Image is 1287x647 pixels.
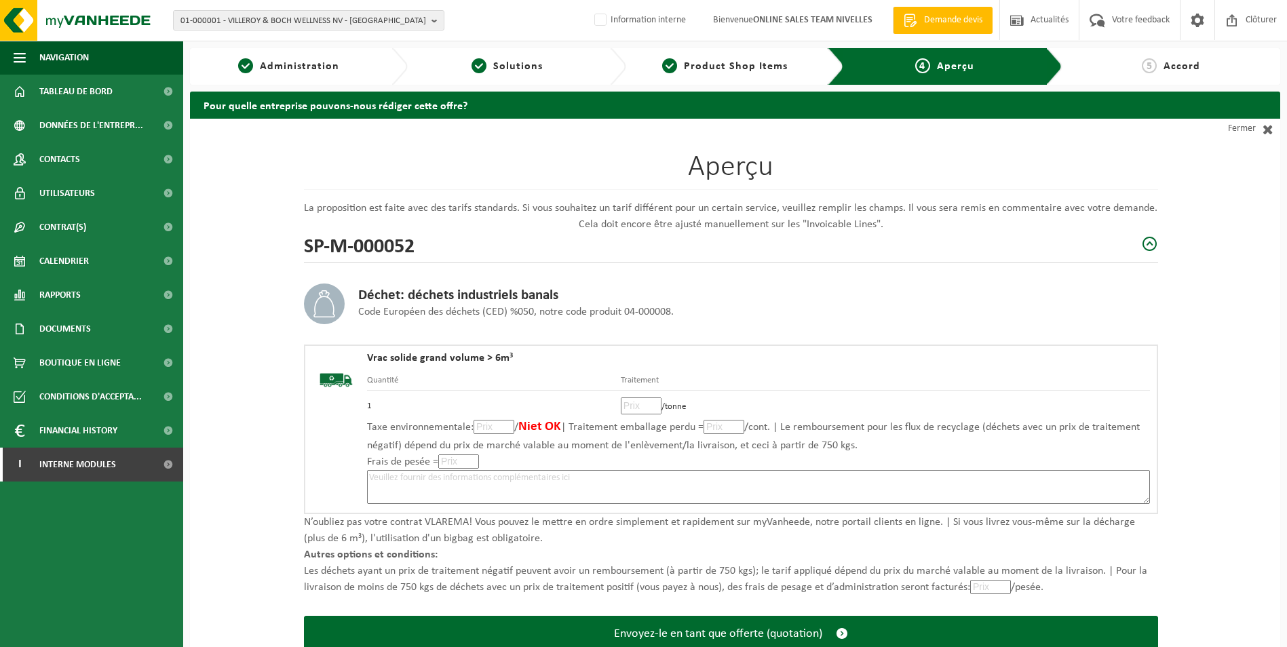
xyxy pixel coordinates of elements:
span: Contacts [39,142,80,176]
span: Aperçu [937,61,974,72]
span: Données de l'entrepr... [39,109,143,142]
a: 4Aperçu [854,58,1035,75]
span: Contrat(s) [39,210,86,244]
p: Frais de pesée = [367,454,1150,470]
p: Autres options et conditions: [304,547,1158,563]
input: Prix [621,397,661,414]
button: 01-000001 - VILLEROY & BOCH WELLNESS NV - [GEOGRAPHIC_DATA] [173,10,444,31]
span: 01-000001 - VILLEROY & BOCH WELLNESS NV - [GEOGRAPHIC_DATA] [180,11,426,31]
td: 1 [367,391,621,418]
input: Prix [474,420,514,434]
span: Administration [260,61,339,72]
span: 3 [662,58,677,73]
span: Financial History [39,414,117,448]
span: I [14,448,26,482]
a: Fermer [1158,119,1280,139]
span: Tableau de bord [39,75,113,109]
span: Interne modules [39,448,116,482]
input: Prix [704,420,744,434]
h3: Déchet: déchets industriels banals [358,288,674,304]
span: Navigation [39,41,89,75]
span: Envoyez-le en tant que offerte (quotation) [614,627,822,641]
a: 2Solutions [415,58,598,75]
strong: ONLINE SALES TEAM NIVELLES [753,15,872,25]
span: 5 [1142,58,1157,73]
span: Conditions d'accepta... [39,380,142,414]
h2: SP-M-000052 [304,233,415,256]
span: Calendrier [39,244,89,278]
td: /tonne [621,391,1150,418]
span: Demande devis [921,14,986,27]
img: BL-SO-LV.png [312,353,360,408]
p: Taxe environnementale: / | Traitement emballage perdu = /cont. | Le remboursement pour les flux d... [367,418,1150,454]
input: Prix [970,580,1011,594]
a: 1Administration [197,58,381,75]
span: Niet OK [518,420,561,433]
span: Accord [1164,61,1200,72]
span: Rapports [39,278,81,312]
p: La proposition est faite avec des tarifs standards. Si vous souhaitez un tarif différent pour un ... [304,200,1158,233]
a: 3Product Shop Items [633,58,817,75]
p: Les déchets ayant un prix de traitement négatif peuvent avoir un remboursement (à partir de 750 k... [304,563,1158,595]
th: Traitement [621,374,1150,391]
span: 2 [472,58,486,73]
p: N’oubliez pas votre contrat VLAREMA! Vous pouvez le mettre en ordre simplement et rapidement sur ... [304,514,1158,547]
h1: Aperçu [304,153,1158,190]
span: Documents [39,312,91,346]
a: Demande devis [893,7,993,34]
label: Information interne [592,10,686,31]
span: Boutique en ligne [39,346,121,380]
th: Quantité [367,374,621,391]
a: 5Accord [1069,58,1273,75]
span: 1 [238,58,253,73]
h4: Vrac solide grand volume > 6m³ [367,353,1150,364]
span: 4 [915,58,930,73]
h2: Pour quelle entreprise pouvons-nous rédiger cette offre? [190,92,1280,118]
span: Utilisateurs [39,176,95,210]
p: Code Européen des déchets (CED) %050, notre code produit 04-000008. [358,304,674,320]
input: Prix [438,454,479,469]
span: Solutions [493,61,543,72]
span: Product Shop Items [684,61,788,72]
